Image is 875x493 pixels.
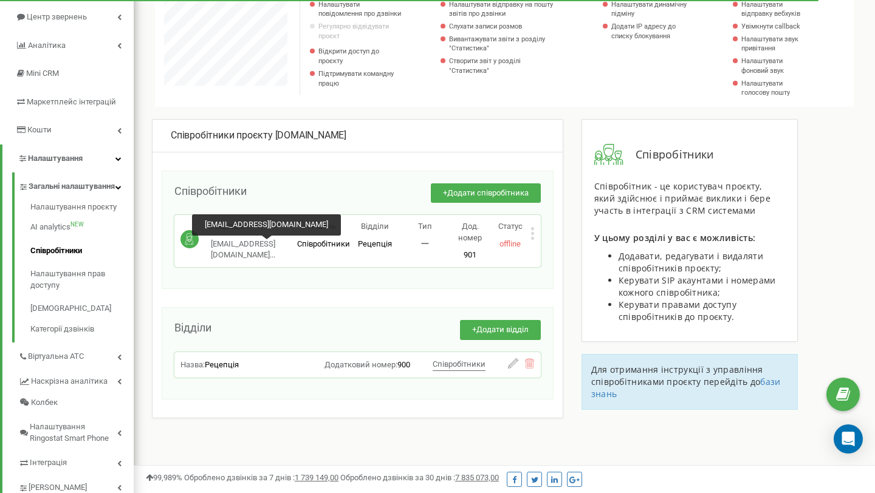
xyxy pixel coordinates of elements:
[433,359,486,369] span: Співробітники
[27,125,52,134] span: Кошти
[18,413,134,449] a: Налаштування Ringostat Smart Phone
[295,473,338,482] u: 1 739 149,00
[834,424,863,454] div: Open Intercom Messenger
[431,183,541,203] button: +Додати співробітника
[741,79,809,98] a: Налаштувати голосову пошту
[400,239,450,250] p: 一
[30,457,67,469] span: Інтеграція
[312,222,336,231] span: Рівень
[455,473,499,482] u: 7 835 073,00
[340,473,499,482] span: Оброблено дзвінків за 30 днів :
[297,239,350,248] span: Співробітники
[741,56,809,75] a: Налаштувати фоновий звук
[174,185,247,197] span: Співробітники
[211,239,275,260] span: [EMAIL_ADDRESS][DOMAIN_NAME]...
[30,202,134,216] a: Налаштування проєкту
[449,56,554,75] a: Створити звіт у розділі "Статистика"
[18,449,134,474] a: Інтеграція
[611,22,694,41] a: Додати IP адресу до списку блокування
[30,297,134,321] a: [DEMOGRAPHIC_DATA]
[26,69,59,78] span: Mini CRM
[318,22,401,41] p: Регулярно відвідувати проєкт
[741,22,809,32] a: Увімкнути callback
[27,97,116,106] span: Маркетплейс інтеграцій
[476,325,529,334] span: Додати відділ
[146,473,182,482] span: 99,989%
[418,222,432,231] span: Тип
[318,47,401,66] a: Відкрити доступ до проєкту
[27,12,87,21] span: Центр звернень
[30,321,134,335] a: Категорії дзвінків
[18,172,134,197] a: Загальні налаштування
[449,35,554,53] a: Вивантажувати звіти з розділу "Статистика"
[358,239,392,248] span: Рецепція
[397,360,410,369] span: 900
[30,239,134,263] a: Співробітники
[623,147,714,163] span: Співробітники
[591,376,781,399] a: бази знань
[447,188,529,197] span: Додати співробітника
[318,69,401,88] p: Підтримувати командну працю
[324,360,397,369] span: Додатковий номер:
[619,299,736,322] span: Керувати правами доступу співробітників до проєкту.
[449,22,554,32] a: Слухати записи розмов
[30,421,117,444] span: Налаштування Ringostat Smart Phone
[29,181,115,192] span: Загальні налаштування
[180,360,205,369] span: Назва:
[499,239,521,248] span: offline
[2,144,134,173] a: Налаштування
[460,320,541,340] button: +Додати відділ
[31,376,108,387] span: Наскрізна аналітика
[498,222,523,231] span: Статус
[211,221,297,233] p: Рецепція
[619,274,776,298] span: Керувати SIP акаунтами і номерами кожного співробітника;
[171,129,273,141] span: Співробітники проєкту
[30,262,134,297] a: Налаштування прав доступу
[361,222,389,231] span: Відділи
[28,41,66,50] span: Аналiтика
[619,250,763,274] span: Додавати, редагувати і видаляти співробітників проєкту;
[450,250,490,261] p: 901
[18,367,134,392] a: Наскрізна аналітика
[205,360,239,369] span: Рецепція
[18,392,134,413] a: Колбек
[28,351,84,362] span: Віртуальна АТС
[31,397,58,409] span: Колбек
[30,216,134,239] a: AI analyticsNEW
[594,232,756,243] span: У цьому розділі у вас є можливість:
[184,473,338,482] span: Оброблено дзвінків за 7 днів :
[591,364,763,387] span: Для отримання інструкції з управління співробітниками проєкту перейдіть до
[171,129,544,143] div: [DOMAIN_NAME]
[594,180,770,216] span: Співробітник - це користувач проєкту, який здійснює і приймає виклики і бере участь в інтеграції ...
[741,35,809,53] a: Налаштувати звук привітання
[28,154,83,163] span: Налаштування
[18,342,134,367] a: Віртуальна АТС
[458,222,482,242] span: Дод. номер
[174,321,211,334] span: Відділи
